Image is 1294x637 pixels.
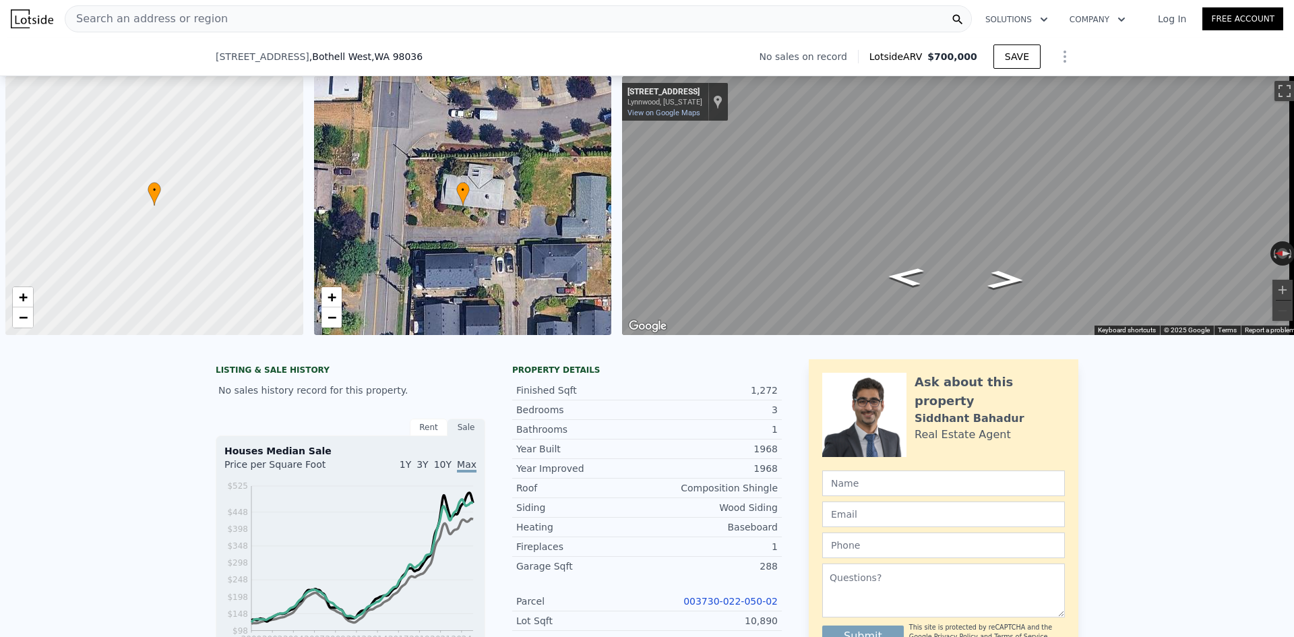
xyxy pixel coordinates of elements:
button: SAVE [993,44,1041,69]
input: Name [822,471,1065,496]
tspan: $298 [227,558,248,568]
div: 1 [647,540,778,553]
div: Sale [448,419,485,436]
a: Zoom out [13,307,33,328]
a: Zoom out [321,307,342,328]
span: Lotside ARV [869,50,927,63]
div: 1968 [647,462,778,475]
div: Lynnwood, [US_STATE] [627,98,702,107]
span: © 2025 Google [1164,326,1210,334]
div: • [148,182,161,206]
button: Rotate counterclockwise [1270,241,1278,266]
tspan: $198 [227,593,248,602]
div: Baseboard [647,520,778,534]
button: Company [1059,7,1136,32]
div: Composition Shingle [647,481,778,495]
span: 3Y [417,459,428,470]
div: Roof [516,481,647,495]
div: Property details [512,365,782,375]
div: Siddhant Bahadur [915,411,1024,427]
a: Terms (opens in new tab) [1218,326,1237,334]
input: Email [822,502,1065,527]
span: + [327,289,336,305]
div: 3 [647,403,778,417]
a: Zoom in [321,287,342,307]
a: Open this area in Google Maps (opens a new window) [625,317,670,335]
div: Siding [516,501,647,514]
div: 10,890 [647,614,778,628]
span: − [19,309,28,326]
div: LISTING & SALE HISTORY [216,365,485,378]
button: Zoom in [1272,280,1293,300]
div: Wood Siding [647,501,778,514]
button: Zoom out [1272,301,1293,321]
div: Year Built [516,442,647,456]
span: • [456,184,470,196]
span: + [19,289,28,305]
button: Keyboard shortcuts [1098,326,1156,335]
button: Solutions [975,7,1059,32]
div: Parcel [516,595,647,608]
tspan: $98 [233,626,248,636]
input: Phone [822,533,1065,558]
img: Google [625,317,670,335]
div: Year Improved [516,462,647,475]
div: 288 [647,559,778,573]
div: Bedrooms [516,403,647,417]
span: Max [457,459,476,473]
span: • [148,184,161,196]
div: 1,272 [647,384,778,397]
span: Search an address or region [65,11,228,27]
div: Price per Square Foot [224,458,350,479]
div: 1 [647,423,778,436]
button: Show Options [1051,43,1078,70]
tspan: $398 [227,524,248,534]
path: Go South, S Danvers Rd [973,266,1041,293]
div: Real Estate Agent [915,427,1011,443]
a: Log In [1142,12,1202,26]
div: Lot Sqft [516,614,647,628]
div: No sales on record [760,50,858,63]
span: , Bothell West [309,50,423,63]
a: 003730-022-050-02 [683,596,778,607]
a: Show location on map [713,94,722,109]
div: Finished Sqft [516,384,647,397]
span: − [327,309,336,326]
tspan: $348 [227,541,248,551]
div: 1968 [647,442,778,456]
tspan: $148 [227,609,248,619]
div: Rent [410,419,448,436]
div: [STREET_ADDRESS] [627,87,702,98]
tspan: $448 [227,508,248,517]
div: Fireplaces [516,540,647,553]
span: 1Y [400,459,411,470]
img: Lotside [11,9,53,28]
div: Heating [516,520,647,534]
div: Bathrooms [516,423,647,436]
span: , WA 98036 [371,51,423,62]
a: View on Google Maps [627,109,700,117]
div: No sales history record for this property. [216,378,485,402]
path: Go North, S Danvers Rd [871,263,939,290]
span: 10Y [434,459,452,470]
div: Houses Median Sale [224,444,476,458]
div: Garage Sqft [516,559,647,573]
span: [STREET_ADDRESS] [216,50,309,63]
a: Zoom in [13,287,33,307]
a: Free Account [1202,7,1283,30]
span: $700,000 [927,51,977,62]
tspan: $525 [227,481,248,491]
div: • [456,182,470,206]
tspan: $248 [227,575,248,584]
div: Ask about this property [915,373,1065,411]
